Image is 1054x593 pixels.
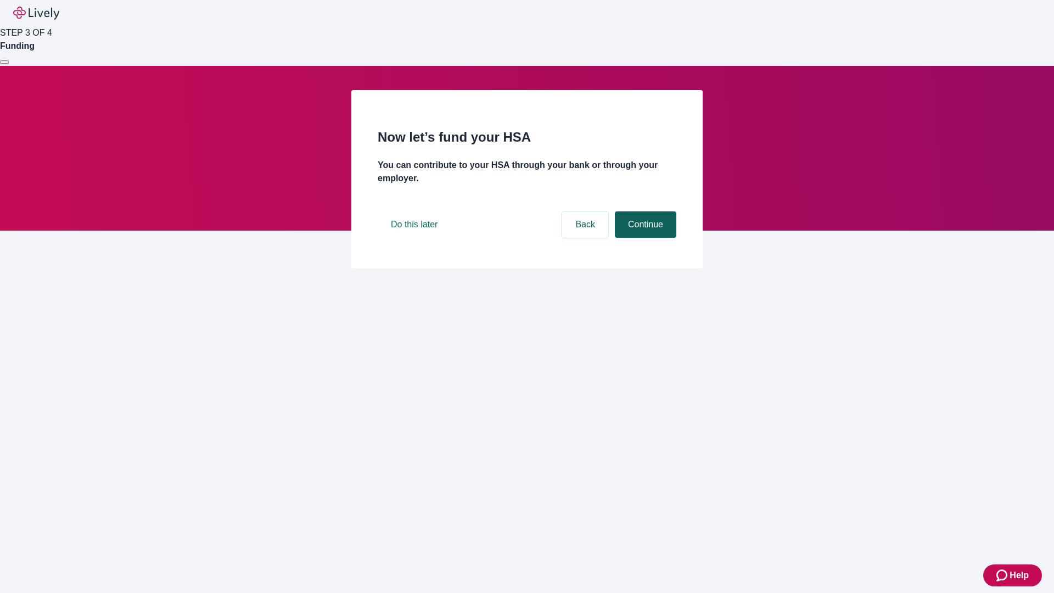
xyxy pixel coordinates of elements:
h2: Now let’s fund your HSA [378,127,676,147]
button: Back [562,211,608,238]
svg: Zendesk support icon [996,569,1010,582]
button: Do this later [378,211,451,238]
img: Lively [13,7,59,20]
h4: You can contribute to your HSA through your bank or through your employer. [378,159,676,185]
span: Help [1010,569,1029,582]
button: Zendesk support iconHelp [983,564,1042,586]
button: Continue [615,211,676,238]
